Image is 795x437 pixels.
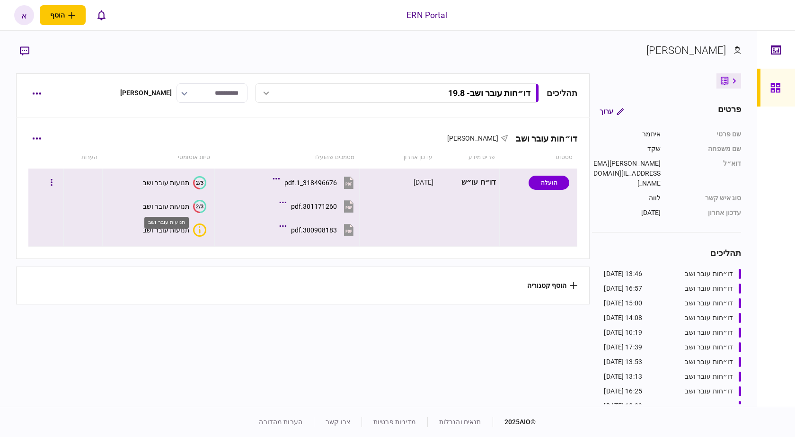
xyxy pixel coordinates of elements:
div: שם משפחה [670,144,741,154]
div: [DATE] [414,178,433,187]
div: 17:39 [DATE] [604,342,642,352]
th: מסמכים שהועלו [215,147,360,169]
th: הערות [64,147,103,169]
a: צרו קשר [326,418,350,426]
div: הועלה [529,176,569,190]
div: דו״חות עובר ושב [685,342,733,352]
div: דו״חות עובר ושב [685,372,733,382]
div: © 2025 AIO [493,417,536,427]
div: שם פרטי [670,129,741,139]
a: הערות מהדורה [259,418,302,426]
div: תנועות עובר ושב [143,226,189,234]
div: דו״חות עובר ושב [685,401,733,411]
div: תהליכים [592,247,741,259]
div: [PERSON_NAME][EMAIL_ADDRESS][DOMAIN_NAME] [592,159,661,188]
button: 300908183.pdf [282,219,356,241]
div: 318496676_1.pdf [284,179,337,187]
div: [PERSON_NAME] [646,43,726,58]
div: דו״חות עובר ושב [685,328,733,338]
th: סטטוס [500,147,577,169]
div: דו״חות עובר ושב - 19.8 [448,88,530,98]
div: לווה [592,193,661,203]
button: 2/3תנועות עובר ושב [143,176,206,189]
div: 16:25 [DATE] [604,386,642,396]
a: דו״חות עובר ושב13:53 [DATE] [604,357,741,367]
th: פריט מידע [437,147,500,169]
div: 10:19 [DATE] [604,328,642,338]
text: 2/3 [196,179,203,186]
a: דו״חות עובר ושב14:08 [DATE] [604,313,741,323]
text: 2/3 [196,203,203,209]
button: פתח רשימת התראות [91,5,111,25]
a: מדיניות פרטיות [373,418,416,426]
span: [PERSON_NAME] [447,134,499,142]
div: דו״ח עו״ש [441,172,496,193]
div: 13:53 [DATE] [604,357,642,367]
button: א [14,5,34,25]
a: דו״חות עובר ושב15:00 [DATE] [604,298,741,308]
button: דו״חות עובר ושב- 19.8 [255,83,539,103]
div: דוא״ל [670,159,741,188]
div: שקד [592,144,661,154]
a: דו״חות עובר ושב13:46 [DATE] [604,269,741,279]
div: עדכון אחרון [670,208,741,218]
div: תנועות עובר ושב [143,179,189,187]
a: דו״חות עובר ושב16:57 [DATE] [604,284,741,294]
div: 16:57 [DATE] [604,284,642,294]
div: איתמר [592,129,661,139]
div: 13:13 [DATE] [604,372,642,382]
div: דו״חות עובר ושב [685,386,733,396]
div: תנועות עובר ושב [144,217,189,229]
div: 300908183.pdf [291,226,337,234]
th: עדכון אחרון [360,147,437,169]
button: איכות לא מספקתתנועות עובר ושב [143,223,206,237]
button: 301171260.pdf [282,196,356,217]
div: תנועות עובר ושב [143,203,189,210]
div: דו״חות עובר ושב [685,313,733,323]
div: 13:46 [DATE] [604,269,642,279]
button: פתח תפריט להוספת לקוח [40,5,86,25]
button: 2/3תנועות עובר ושב [143,200,206,213]
div: [DATE] [592,208,661,218]
a: דו״חות עובר ושב10:19 [DATE] [604,328,741,338]
a: דו״חות עובר ושב17:39 [DATE] [604,342,741,352]
div: דו״חות עובר ושב [685,298,733,308]
div: [PERSON_NAME] [120,88,172,98]
div: 301171260.pdf [291,203,337,210]
a: דו״חות עובר ושב13:13 [DATE] [604,372,741,382]
div: דו״חות עובר ושב [508,134,577,143]
th: סיווג אוטומטי [103,147,215,169]
div: ERN Portal [406,9,447,21]
div: דו״חות עובר ושב [685,357,733,367]
div: דו״חות עובר ושב [685,269,733,279]
button: הוסף קטגוריה [527,282,577,289]
div: דו״חות עובר ושב [685,284,733,294]
div: 18:02 [DATE] [604,401,642,411]
div: 15:00 [DATE] [604,298,642,308]
button: ערוך [592,103,631,120]
a: תנאים והגבלות [439,418,481,426]
a: דו״חות עובר ושב16:25 [DATE] [604,386,741,396]
a: דו״חות עובר ושב18:02 [DATE] [604,401,741,411]
div: תהליכים [547,87,577,99]
button: 318496676_1.pdf [275,172,356,193]
div: איכות לא מספקת [193,223,206,237]
div: 14:08 [DATE] [604,313,642,323]
div: פרטים [718,103,742,120]
div: סוג איש קשר [670,193,741,203]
